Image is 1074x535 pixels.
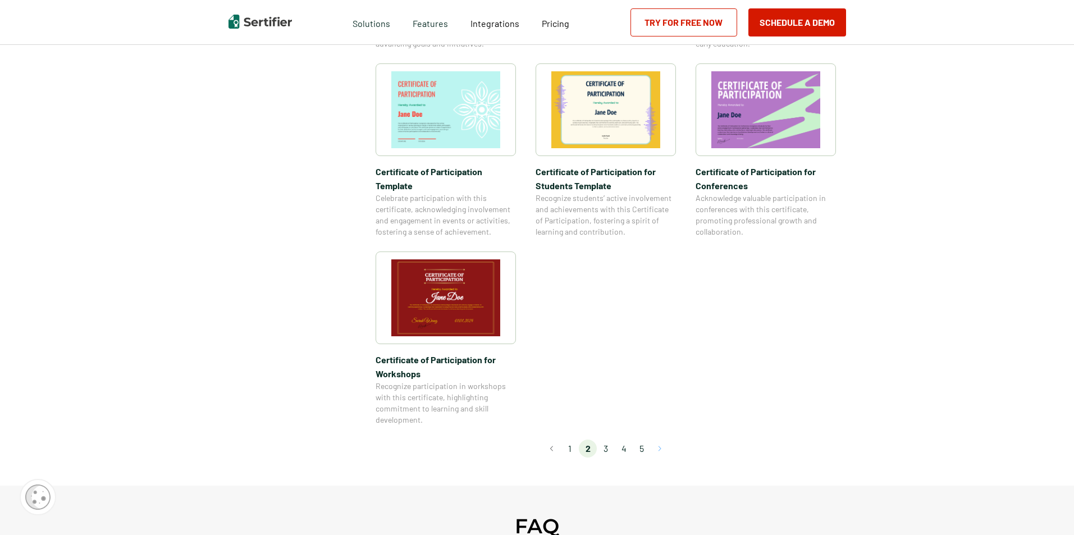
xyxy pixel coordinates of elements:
[536,193,676,237] span: Recognize students’ active involvement and achievements with this Certificate of Participation, f...
[651,440,669,458] button: Go to next page
[376,164,516,193] span: Certificate of Participation Template
[543,440,561,458] button: Go to previous page
[748,8,846,36] button: Schedule a Demo
[551,71,660,148] img: Certificate of Participation for Students​ Template
[413,15,448,29] span: Features
[376,252,516,426] a: Certificate of Participation​ for WorkshopsCertificate of Participation​ for WorkshopsRecognize p...
[391,71,500,148] img: Certificate of Participation Template
[353,15,390,29] span: Solutions
[470,18,519,29] span: Integrations
[376,353,516,381] span: Certificate of Participation​ for Workshops
[696,63,836,237] a: Certificate of Participation for Conference​sCertificate of Participation for Conference​sAcknowl...
[470,15,519,29] a: Integrations
[536,164,676,193] span: Certificate of Participation for Students​ Template
[376,63,516,237] a: Certificate of Participation TemplateCertificate of Participation TemplateCelebrate participation...
[542,15,569,29] a: Pricing
[630,8,737,36] a: Try for Free Now
[391,259,500,336] img: Certificate of Participation​ for Workshops
[711,71,820,148] img: Certificate of Participation for Conference​s
[25,484,51,510] img: Cookie Popup Icon
[536,63,676,237] a: Certificate of Participation for Students​ TemplateCertificate of Participation for Students​ Tem...
[542,18,569,29] span: Pricing
[696,193,836,237] span: Acknowledge valuable participation in conferences with this certificate, promoting professional g...
[228,15,292,29] img: Sertifier | Digital Credentialing Platform
[561,440,579,458] li: page 1
[597,440,615,458] li: page 3
[579,440,597,458] li: page 2
[376,381,516,426] span: Recognize participation in workshops with this certificate, highlighting commitment to learning a...
[633,440,651,458] li: page 5
[615,440,633,458] li: page 4
[696,164,836,193] span: Certificate of Participation for Conference​s
[1018,481,1074,535] iframe: Chat Widget
[376,193,516,237] span: Celebrate participation with this certificate, acknowledging involvement and engagement in events...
